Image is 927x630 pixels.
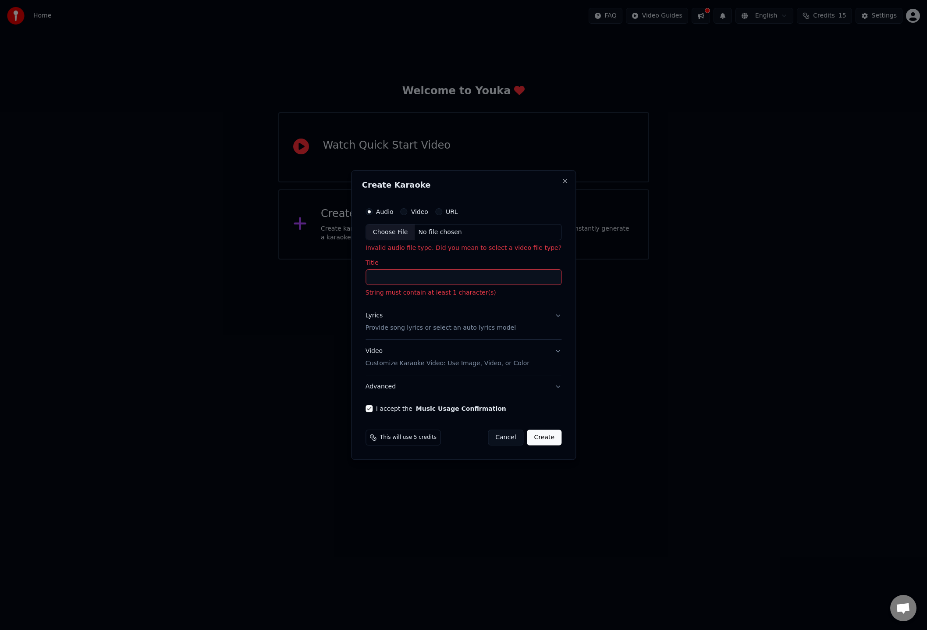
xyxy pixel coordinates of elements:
[366,244,561,253] p: Invalid audio file type. Did you mean to select a video file type?
[527,430,562,445] button: Create
[366,289,561,298] p: String must contain at least 1 character(s)
[366,340,561,375] button: VideoCustomize Karaoke Video: Use Image, Video, or Color
[366,347,529,368] div: Video
[366,224,415,240] div: Choose File
[366,312,383,320] div: Lyrics
[416,406,506,412] button: I accept the
[380,434,437,441] span: This will use 5 credits
[362,181,565,189] h2: Create Karaoke
[415,228,465,237] div: No file chosen
[488,430,523,445] button: Cancel
[376,406,506,412] label: I accept the
[376,209,394,215] label: Audio
[446,209,458,215] label: URL
[366,305,561,340] button: LyricsProvide song lyrics or select an auto lyrics model
[366,375,561,398] button: Advanced
[366,260,561,266] label: Title
[411,209,428,215] label: Video
[366,324,516,333] p: Provide song lyrics or select an auto lyrics model
[366,359,529,368] p: Customize Karaoke Video: Use Image, Video, or Color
